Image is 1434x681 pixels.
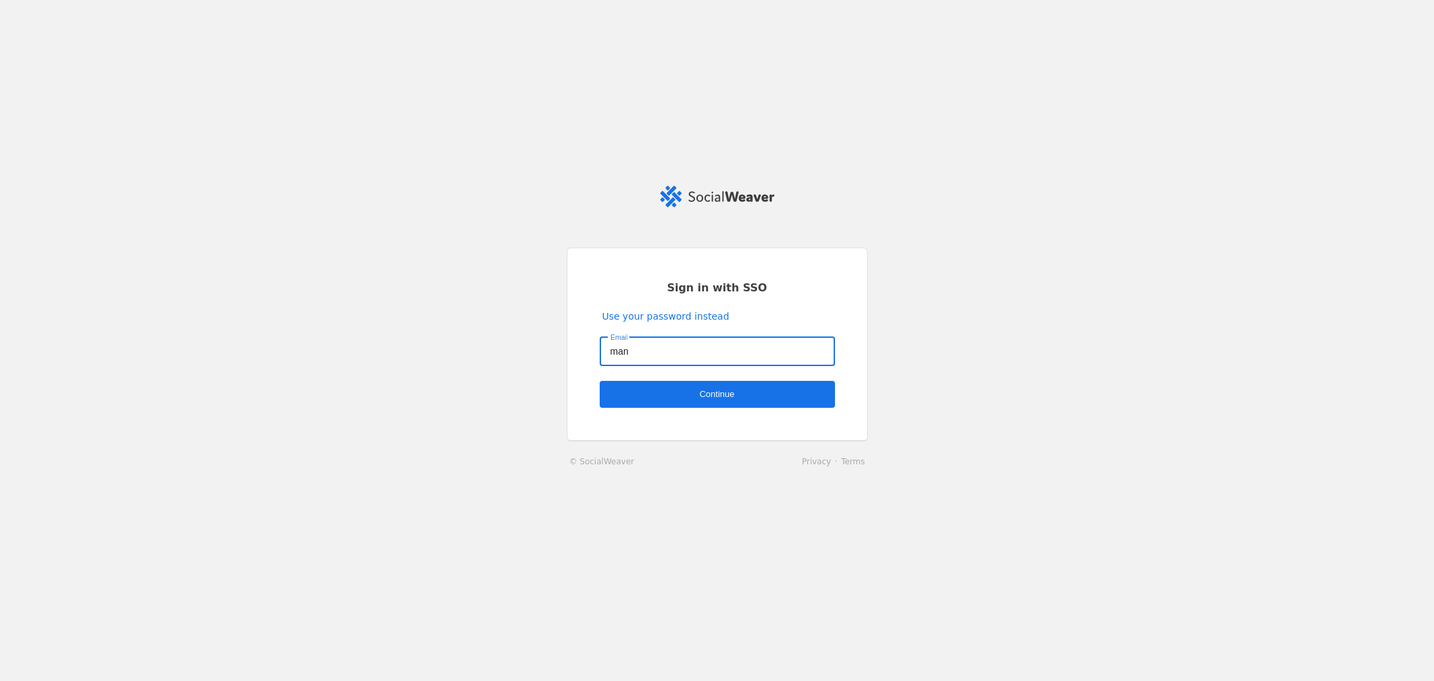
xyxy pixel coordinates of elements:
mat-label: Email [610,331,628,343]
a: © SocialWeaver [569,455,635,468]
li: · [831,455,841,468]
a: Terms [841,457,865,466]
a: Use your password instead [602,310,729,323]
button: Continue [600,381,835,408]
a: Privacy [802,457,831,466]
span: Sign in with SSO [667,281,767,295]
input: Email [610,343,824,359]
span: Continue [699,388,734,401]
